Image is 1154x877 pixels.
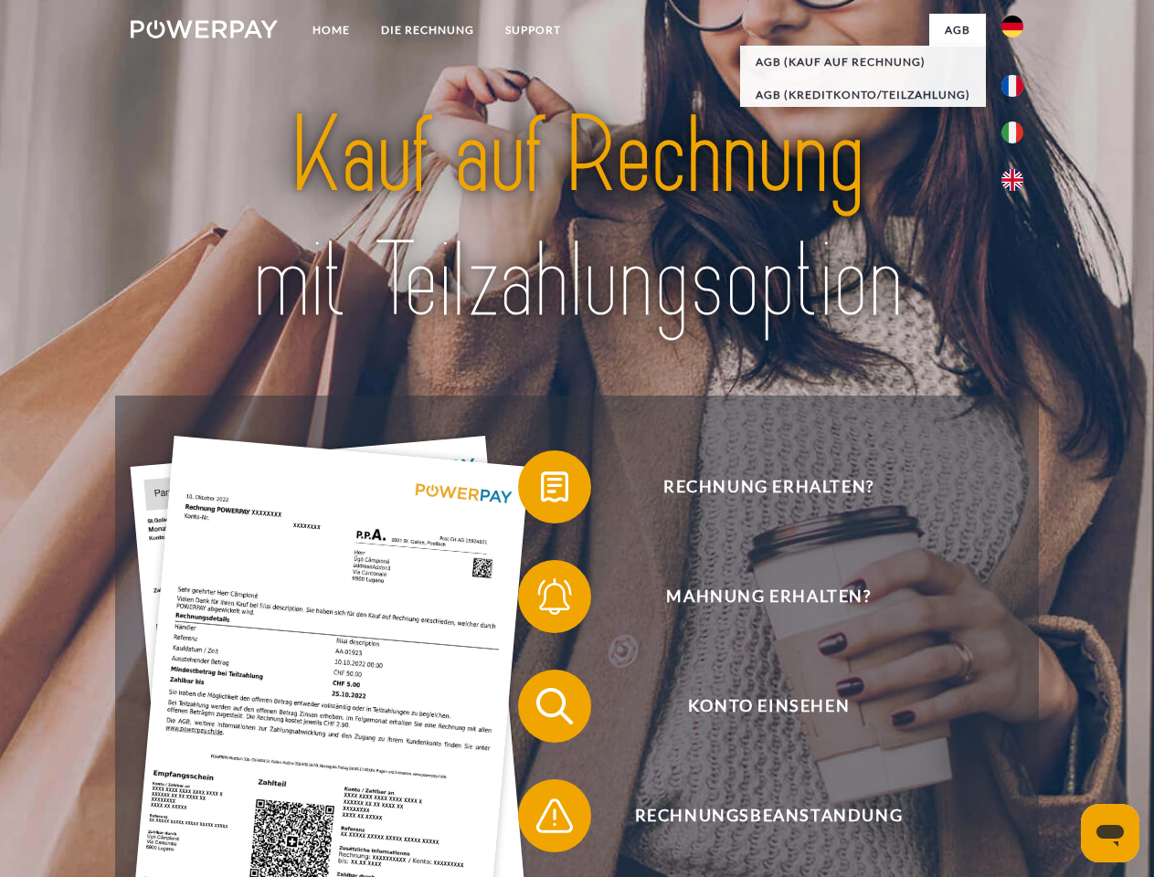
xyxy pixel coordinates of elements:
span: Konto einsehen [545,670,992,743]
a: agb [929,14,986,47]
img: qb_warning.svg [532,793,577,839]
img: qb_bell.svg [532,574,577,619]
a: AGB (Kauf auf Rechnung) [740,46,986,79]
button: Mahnung erhalten? [518,560,993,633]
span: Rechnungsbeanstandung [545,779,992,852]
img: it [1001,122,1023,143]
button: Konto einsehen [518,670,993,743]
a: DIE RECHNUNG [365,14,490,47]
a: Home [297,14,365,47]
button: Rechnungsbeanstandung [518,779,993,852]
iframe: Schaltfläche zum Öffnen des Messaging-Fensters [1081,804,1139,862]
button: Rechnung erhalten? [518,450,993,523]
img: logo-powerpay-white.svg [131,20,278,38]
img: title-powerpay_de.svg [175,88,979,350]
span: Rechnung erhalten? [545,450,992,523]
img: en [1001,169,1023,191]
span: Mahnung erhalten? [545,560,992,633]
img: qb_bill.svg [532,464,577,510]
a: AGB (Kreditkonto/Teilzahlung) [740,79,986,111]
img: fr [1001,75,1023,97]
img: qb_search.svg [532,683,577,729]
a: SUPPORT [490,14,577,47]
img: de [1001,16,1023,37]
